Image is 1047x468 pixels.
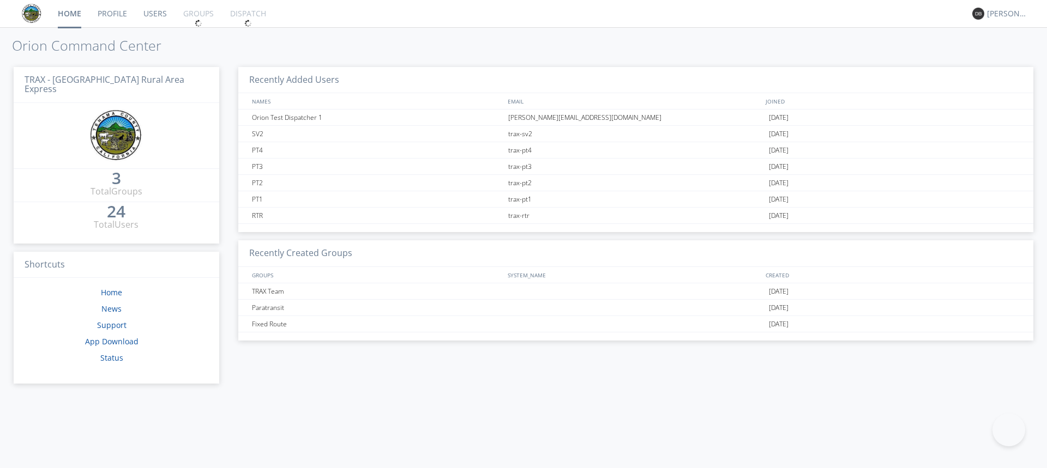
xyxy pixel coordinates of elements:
[769,316,789,332] span: [DATE]
[90,110,142,162] img: eaff3883dddd41549c1c66aca941a5e6
[238,126,1033,142] a: SV2trax-sv2[DATE]
[763,267,1022,283] div: CREATED
[238,316,1033,332] a: Fixed Route[DATE]
[769,110,789,126] span: [DATE]
[506,159,766,174] div: trax-pt3
[238,283,1033,300] a: TRAX Team[DATE]
[112,173,121,185] a: 3
[763,93,1022,109] div: JOINED
[769,175,789,191] span: [DATE]
[14,252,219,278] h3: Shortcuts
[249,142,506,158] div: PT4
[25,74,184,95] span: TRAX - [GEOGRAPHIC_DATA] Rural Area Express
[97,320,127,330] a: Support
[101,287,122,297] a: Home
[249,300,506,315] div: Paratransit
[238,191,1033,208] a: PT1trax-pt1[DATE]
[769,191,789,208] span: [DATE]
[769,126,789,142] span: [DATE]
[238,67,1033,94] h3: Recently Added Users
[101,303,122,314] a: News
[238,300,1033,316] a: Paratransit[DATE]
[238,110,1033,126] a: Orion Test Dispatcher 1[PERSON_NAME][EMAIL_ADDRESS][DOMAIN_NAME][DATE]
[107,206,125,217] div: 24
[249,267,502,283] div: GROUPS
[238,159,1033,175] a: PT3trax-pt3[DATE]
[506,191,766,207] div: trax-pt1
[249,208,506,223] div: RTR
[992,414,1025,446] iframe: Toggle Customer Support
[85,336,139,347] a: App Download
[506,208,766,223] div: trax-rtr
[506,175,766,191] div: trax-pt2
[100,352,123,363] a: Status
[987,8,1028,19] div: [PERSON_NAME]
[249,283,506,299] div: TRAX Team
[769,208,789,224] span: [DATE]
[506,126,766,142] div: trax-sv2
[249,93,502,109] div: NAMES
[238,208,1033,224] a: RTRtrax-rtr[DATE]
[506,110,766,125] div: [PERSON_NAME][EMAIL_ADDRESS][DOMAIN_NAME]
[249,159,506,174] div: PT3
[249,110,506,125] div: Orion Test Dispatcher 1
[249,316,506,332] div: Fixed Route
[244,20,252,27] img: spin.svg
[238,240,1033,267] h3: Recently Created Groups
[22,4,41,23] img: eaff3883dddd41549c1c66aca941a5e6
[505,267,763,283] div: SYSTEM_NAME
[91,185,142,198] div: Total Groups
[249,191,506,207] div: PT1
[112,173,121,184] div: 3
[195,20,202,27] img: spin.svg
[769,283,789,300] span: [DATE]
[972,8,984,20] img: 373638.png
[505,93,763,109] div: EMAIL
[238,175,1033,191] a: PT2trax-pt2[DATE]
[769,159,789,175] span: [DATE]
[249,126,506,142] div: SV2
[506,142,766,158] div: trax-pt4
[249,175,506,191] div: PT2
[238,142,1033,159] a: PT4trax-pt4[DATE]
[769,142,789,159] span: [DATE]
[94,218,139,231] div: Total Users
[769,300,789,316] span: [DATE]
[107,206,125,218] a: 24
